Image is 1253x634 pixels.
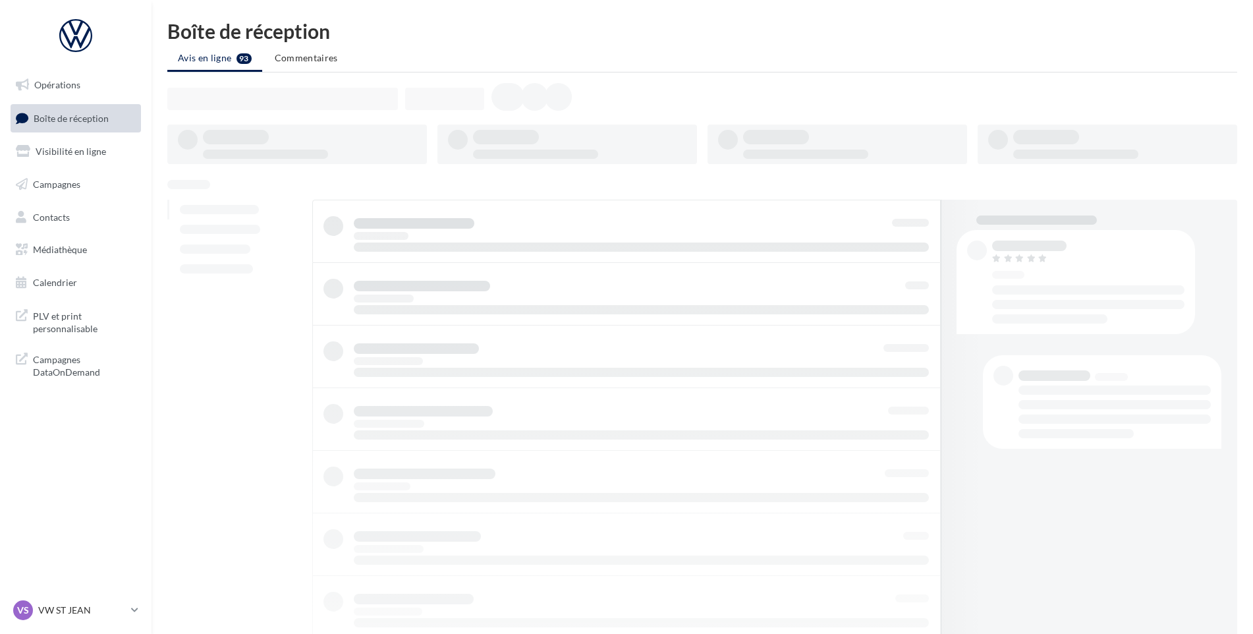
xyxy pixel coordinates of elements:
[33,351,136,379] span: Campagnes DataOnDemand
[33,244,87,255] span: Médiathèque
[8,138,144,165] a: Visibilité en ligne
[11,598,141,623] a: VS VW ST JEAN
[33,211,70,222] span: Contacts
[33,307,136,335] span: PLV et print personnalisable
[8,236,144,264] a: Médiathèque
[167,21,1237,41] div: Boîte de réception
[8,345,144,384] a: Campagnes DataOnDemand
[34,112,109,123] span: Boîte de réception
[8,171,144,198] a: Campagnes
[33,179,80,190] span: Campagnes
[38,604,126,617] p: VW ST JEAN
[33,277,77,288] span: Calendrier
[275,52,338,63] span: Commentaires
[8,302,144,341] a: PLV et print personnalisable
[36,146,106,157] span: Visibilité en ligne
[34,79,80,90] span: Opérations
[8,71,144,99] a: Opérations
[17,604,29,617] span: VS
[8,104,144,132] a: Boîte de réception
[8,204,144,231] a: Contacts
[8,269,144,297] a: Calendrier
